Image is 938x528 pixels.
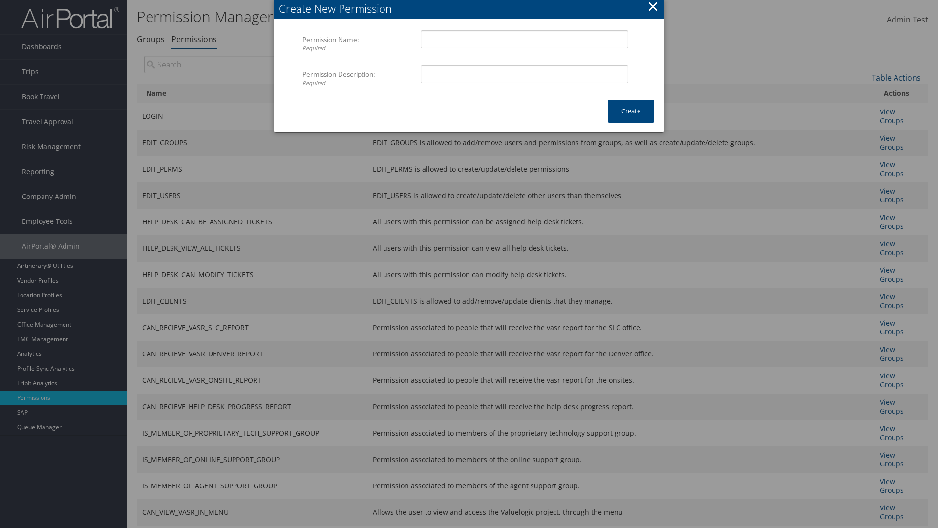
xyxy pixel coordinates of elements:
[302,79,413,88] div: Required
[302,30,413,57] label: Permission Name:
[279,1,664,16] div: Create New Permission
[302,65,413,92] label: Permission Description:
[302,44,413,53] div: Required
[608,100,654,123] button: Create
